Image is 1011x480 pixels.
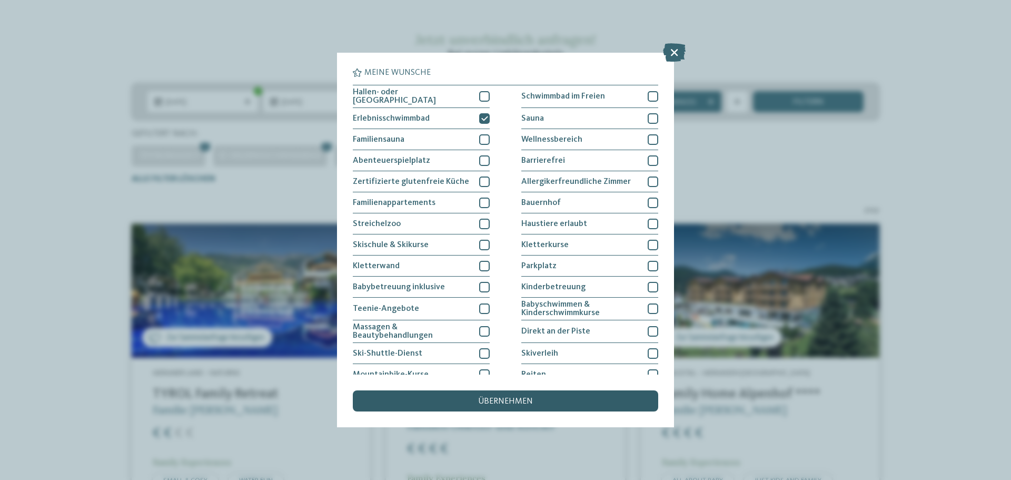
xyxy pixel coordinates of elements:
[353,349,422,358] span: Ski-Shuttle-Dienst
[521,283,586,291] span: Kinderbetreuung
[353,114,430,123] span: Erlebnisschwimmbad
[353,199,435,207] span: Familienappartements
[353,135,404,144] span: Familiensauna
[521,199,561,207] span: Bauernhof
[521,178,631,186] span: Allergikerfreundliche Zimmer
[521,220,587,228] span: Haustiere erlaubt
[521,327,590,336] span: Direkt an der Piste
[353,262,400,270] span: Kletterwand
[521,241,569,249] span: Kletterkurse
[478,397,533,406] span: übernehmen
[521,300,640,317] span: Babyschwimmen & Kinderschwimmkurse
[521,114,544,123] span: Sauna
[521,135,582,144] span: Wellnessbereich
[353,283,445,291] span: Babybetreuung inklusive
[364,68,431,77] span: Meine Wünsche
[353,156,430,165] span: Abenteuerspielplatz
[353,305,419,313] span: Teenie-Angebote
[353,178,469,186] span: Zertifizierte glutenfreie Küche
[521,262,557,270] span: Parkplatz
[521,349,558,358] span: Skiverleih
[521,370,546,379] span: Reiten
[353,241,429,249] span: Skischule & Skikurse
[353,88,471,105] span: Hallen- oder [GEOGRAPHIC_DATA]
[521,156,565,165] span: Barrierefrei
[353,323,471,340] span: Massagen & Beautybehandlungen
[353,370,429,379] span: Mountainbike-Kurse
[353,220,401,228] span: Streichelzoo
[521,92,605,101] span: Schwimmbad im Freien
